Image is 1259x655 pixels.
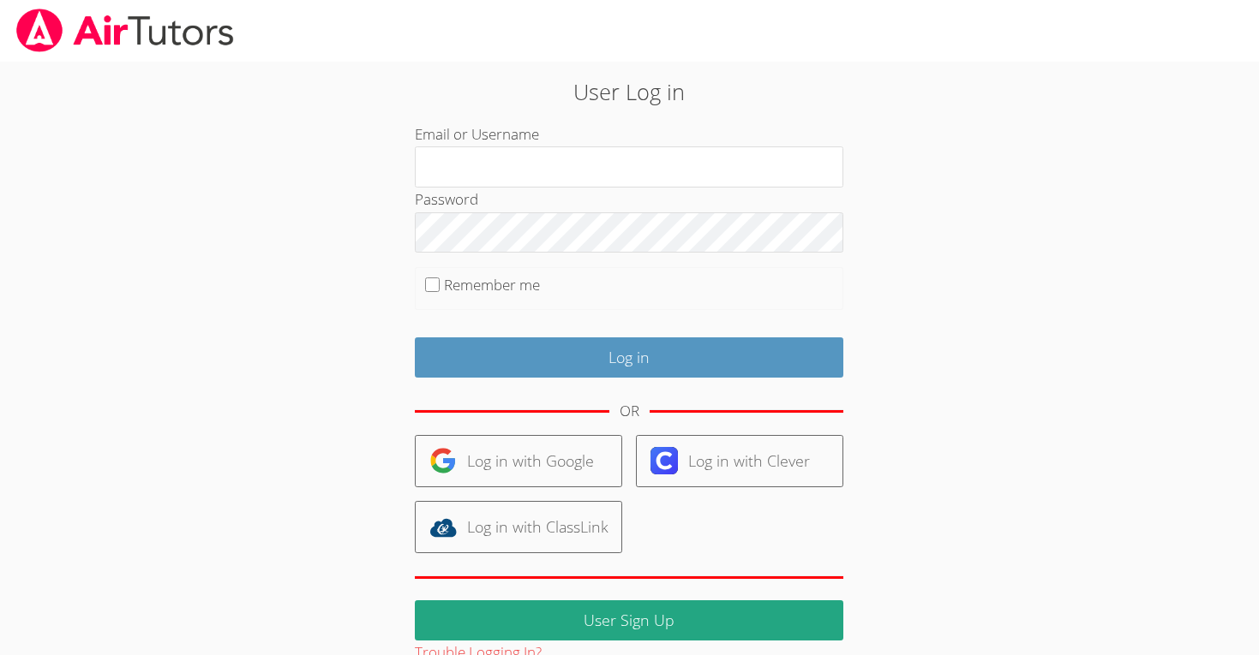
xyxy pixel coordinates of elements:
a: Log in with Google [415,435,622,487]
a: Log in with Clever [636,435,843,487]
label: Remember me [444,275,540,295]
a: User Sign Up [415,600,843,640]
a: Log in with ClassLink [415,501,622,553]
img: airtutors_banner-c4298cdbf04f3fff15de1276eac7730deb9818008684d7c2e4769d2f7ddbe033.png [15,9,236,52]
label: Email or Username [415,124,539,144]
label: Password [415,189,478,209]
div: OR [620,399,639,424]
img: google-logo-50288ca7cdecda66e5e0955fdab243c47b7ad437acaf1139b6f446037453330a.svg [429,447,457,474]
h2: User Log in [290,75,969,108]
img: clever-logo-6eab21bc6e7a338710f1a6ff85c0baf02591cd810cc4098c63d3a4b26e2feb20.svg [650,447,678,474]
input: Log in [415,337,843,378]
img: classlink-logo-d6bb404cc1216ec64c9a2012d9dc4662098be43eaf13dc465df04b49fa7ab582.svg [429,514,457,541]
